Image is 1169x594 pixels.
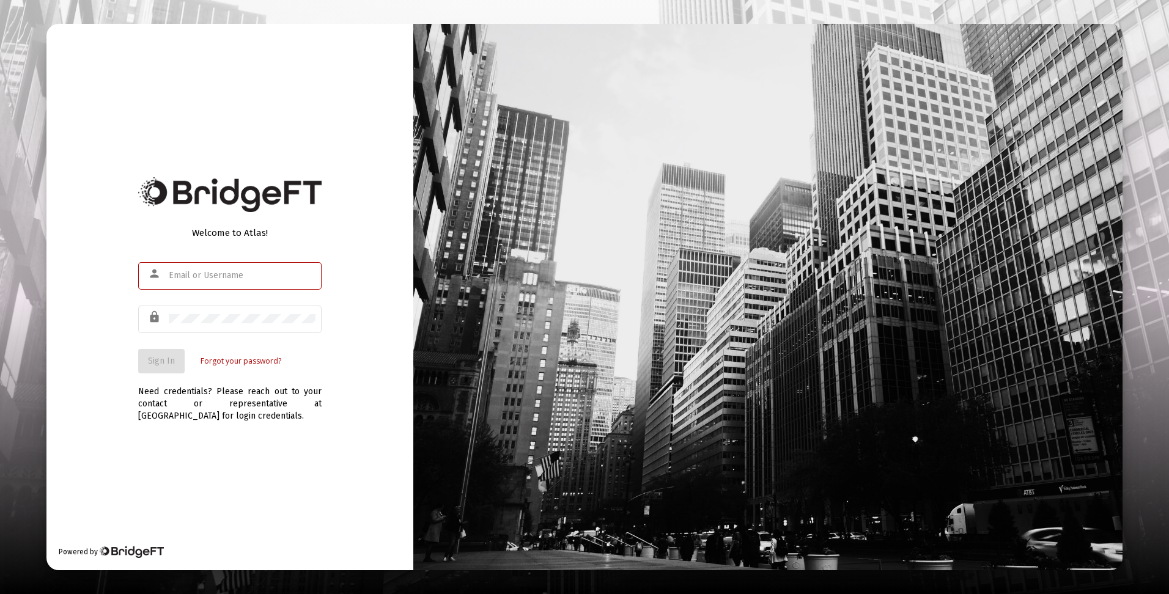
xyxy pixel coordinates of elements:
[138,227,322,239] div: Welcome to Atlas!
[138,177,322,212] img: Bridge Financial Technology Logo
[201,355,281,367] a: Forgot your password?
[169,271,315,280] input: Email or Username
[148,266,163,281] mat-icon: person
[148,310,163,324] mat-icon: lock
[148,356,175,366] span: Sign In
[138,373,322,422] div: Need credentials? Please reach out to your contact or representative at [GEOGRAPHIC_DATA] for log...
[99,546,163,558] img: Bridge Financial Technology Logo
[59,546,163,558] div: Powered by
[138,349,185,373] button: Sign In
